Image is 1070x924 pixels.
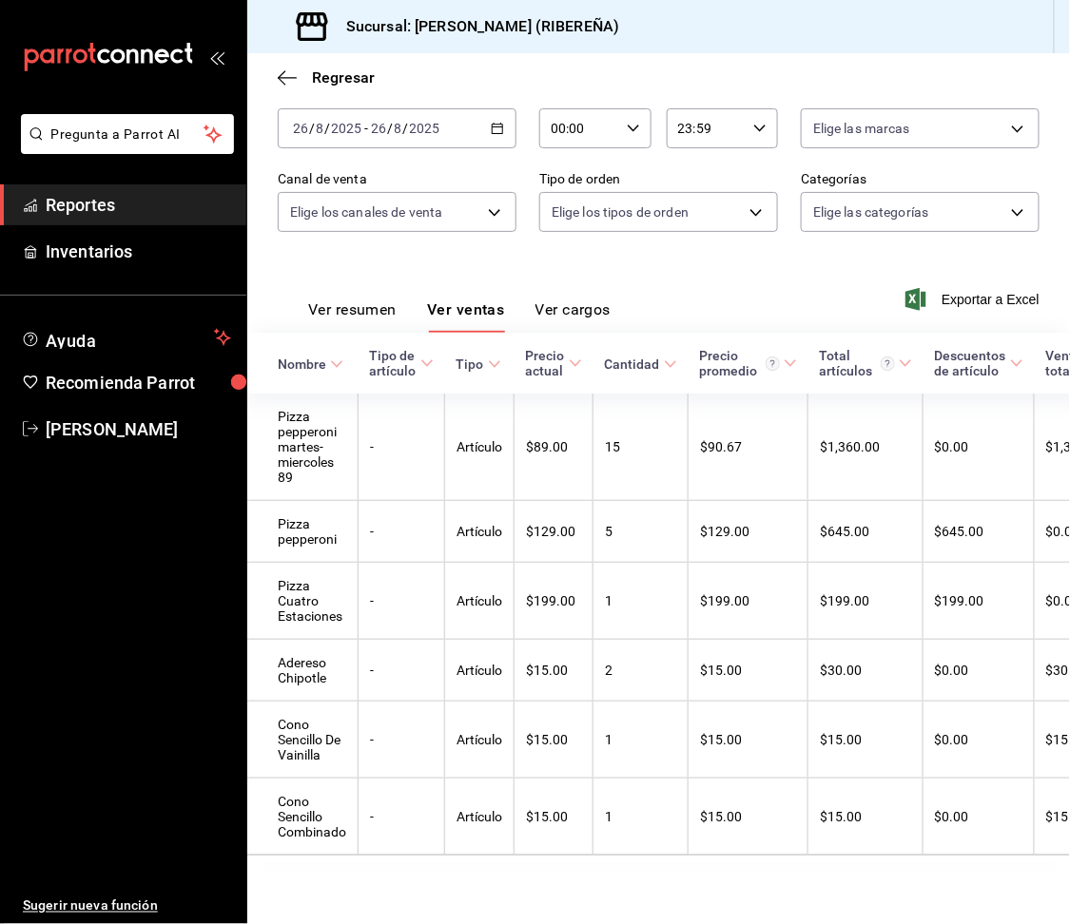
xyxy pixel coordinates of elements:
button: Ver ventas [427,300,505,333]
div: navigation tabs [308,300,611,333]
button: Regresar [278,68,375,87]
td: $129.00 [515,501,593,563]
button: Ver cargos [535,300,612,333]
span: [PERSON_NAME] [46,416,231,442]
svg: El total artículos considera cambios de precios en los artículos así como costos adicionales por ... [881,356,895,371]
td: 2 [593,640,689,702]
td: 1 [593,779,689,856]
div: Total artículos [820,348,895,378]
button: Ver resumen [308,300,397,333]
td: - [359,702,445,779]
td: - [359,640,445,702]
span: Pregunta a Parrot AI [51,125,204,144]
td: $0.00 [924,640,1035,702]
td: $199.00 [808,563,924,640]
span: Cantidad [605,356,677,372]
td: - [359,779,445,856]
td: Artículo [445,702,515,779]
span: Elige las marcas [813,119,910,138]
button: open_drawer_menu [209,49,224,65]
span: Elige los tipos de orden [552,202,689,221]
span: Total artículos [820,348,912,378]
span: Elige los canales de venta [290,202,442,221]
td: Pizza Cuatro Estaciones [247,563,359,640]
td: $0.00 [924,394,1035,501]
td: 5 [593,501,689,563]
span: Sugerir nueva función [23,896,231,916]
span: Tipo de artículo [370,348,434,378]
td: $15.00 [515,702,593,779]
span: Tipo [457,356,501,372]
td: Pizza pepperoni [247,501,359,563]
td: - [359,501,445,563]
td: $15.00 [689,779,808,856]
td: $129.00 [689,501,808,563]
td: $15.00 [515,779,593,856]
td: Cono Sencillo De Vainilla [247,702,359,779]
div: Nombre [278,356,326,372]
td: $15.00 [689,640,808,702]
td: Artículo [445,394,515,501]
input: -- [315,121,324,136]
td: $199.00 [924,563,1035,640]
td: $645.00 [808,501,924,563]
button: Exportar a Excel [909,288,1040,311]
span: Reportes [46,192,231,218]
td: Pizza pepperoni martes-miercoles 89 [247,394,359,501]
label: Fecha [278,89,516,103]
input: ---- [330,121,362,136]
a: Pregunta a Parrot AI [13,138,234,158]
td: Artículo [445,640,515,702]
input: -- [370,121,387,136]
td: $0.00 [924,702,1035,779]
span: / [309,121,315,136]
div: Cantidad [605,356,660,372]
span: Elige las categorías [813,202,929,221]
svg: Precio promedio = Total artículos / cantidad [766,356,780,371]
td: - [359,394,445,501]
td: $199.00 [515,563,593,640]
span: - [364,121,368,136]
span: / [403,121,409,136]
span: Ayuda [46,326,206,349]
td: - [359,563,445,640]
input: -- [394,121,403,136]
div: Descuentos de artículo [935,348,1006,378]
td: $1,360.00 [808,394,924,501]
td: 1 [593,702,689,779]
label: Tipo de orden [539,173,778,186]
span: Regresar [312,68,375,87]
span: / [387,121,393,136]
div: Tipo [457,356,484,372]
div: Tipo de artículo [370,348,417,378]
td: Artículo [445,779,515,856]
td: Adereso Chipotle [247,640,359,702]
td: $199.00 [689,563,808,640]
td: $0.00 [924,779,1035,856]
span: Precio actual [526,348,582,378]
input: -- [292,121,309,136]
h3: Sucursal: [PERSON_NAME] (RIBEREÑA) [331,15,619,38]
td: $90.67 [689,394,808,501]
td: $15.00 [515,640,593,702]
td: $15.00 [689,702,808,779]
td: $30.00 [808,640,924,702]
td: Artículo [445,501,515,563]
button: Pregunta a Parrot AI [21,114,234,154]
label: Canal de venta [278,173,516,186]
div: Precio promedio [700,348,780,378]
td: $645.00 [924,501,1035,563]
td: $15.00 [808,779,924,856]
span: / [324,121,330,136]
td: 15 [593,394,689,501]
td: Cono Sencillo Combinado [247,779,359,856]
span: Nombre [278,356,343,372]
td: $89.00 [515,394,593,501]
label: Categorías [801,173,1040,186]
td: Artículo [445,563,515,640]
label: Hora inicio [539,89,652,103]
span: Descuentos de artículo [935,348,1023,378]
td: $15.00 [808,702,924,779]
label: Hora fin [667,89,779,103]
